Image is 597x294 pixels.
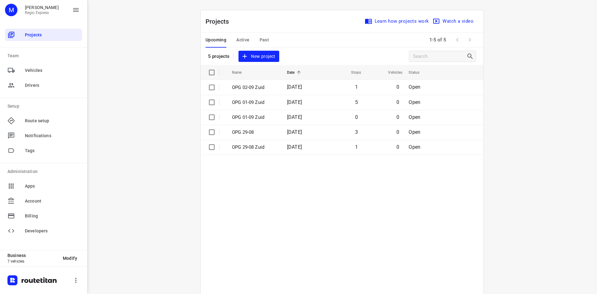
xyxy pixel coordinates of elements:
[25,133,80,139] span: Notifications
[287,114,302,120] span: [DATE]
[232,84,278,91] p: OPG 02-09 Zuid
[242,53,275,60] span: New project
[25,32,80,38] span: Projects
[409,144,420,150] span: Open
[7,259,58,264] p: 7 vehicles
[409,84,420,90] span: Open
[25,67,80,74] span: Vehicles
[355,129,358,135] span: 3
[7,53,82,59] p: Team
[409,114,420,120] span: Open
[232,99,278,106] p: OPG 01-09 Zuid
[396,144,399,150] span: 0
[5,225,82,237] div: Developers
[355,114,358,120] span: 0
[7,168,82,175] p: Administration
[5,180,82,192] div: Apps
[25,198,80,204] span: Account
[236,36,249,44] span: Active
[355,99,358,105] span: 5
[396,99,399,105] span: 0
[5,4,17,16] div: M
[409,69,428,76] span: Status
[343,69,361,76] span: Stops
[380,69,402,76] span: Vehicles
[355,144,358,150] span: 1
[232,144,278,151] p: OPG 29-08 Zuid
[63,256,77,261] span: Modify
[5,114,82,127] div: Route setup
[396,129,399,135] span: 0
[58,253,82,264] button: Modify
[287,144,302,150] span: [DATE]
[232,114,278,121] p: OPG 01-09 Zuid
[7,253,58,258] p: Business
[5,144,82,157] div: Tags
[5,129,82,142] div: Notifications
[287,84,302,90] span: [DATE]
[5,210,82,222] div: Billing
[355,84,358,90] span: 1
[232,69,250,76] span: Name
[409,99,420,105] span: Open
[238,51,279,62] button: New project
[396,84,399,90] span: 0
[464,34,476,46] span: Next Page
[451,34,464,46] span: Previous Page
[5,29,82,41] div: Projects
[260,36,269,44] span: Past
[25,228,80,234] span: Developers
[396,114,399,120] span: 0
[287,69,303,76] span: Date
[206,17,234,26] p: Projects
[427,33,449,47] span: 1-5 of 5
[287,99,302,105] span: [DATE]
[5,64,82,77] div: Vehicles
[25,213,80,219] span: Billing
[5,79,82,91] div: Drivers
[25,118,80,124] span: Route setup
[25,183,80,189] span: Apps
[208,54,229,59] p: 5 projects
[5,195,82,207] div: Account
[25,11,59,15] p: Regio Express
[232,129,278,136] p: OPG 29-08
[466,53,476,60] div: Search
[7,103,82,110] p: Setup
[25,147,80,154] span: Tags
[413,52,466,61] input: Search projects
[409,129,420,135] span: Open
[287,129,302,135] span: [DATE]
[25,5,59,10] p: Max Bisseling
[206,36,226,44] span: Upcoming
[25,82,80,89] span: Drivers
